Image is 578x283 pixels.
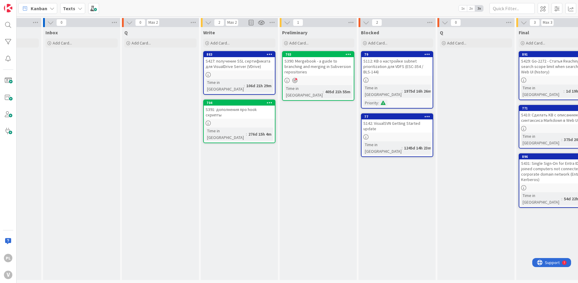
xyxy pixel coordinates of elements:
[459,5,467,11] span: 1x
[543,21,552,24] div: Max 3
[363,85,402,98] div: Time in [GEOGRAPHIC_DATA]
[4,4,12,12] img: Visit kanbanzone.com
[246,131,247,137] span: :
[361,113,433,157] a: 77S142: VisualSVN Getting Started updateTime in [GEOGRAPHIC_DATA]:1245d 14h 23m
[135,19,145,26] span: 0
[204,57,275,70] div: S427: получение SSL сертификата для VisualDrive Server (VDrive)
[206,128,246,141] div: Time in [GEOGRAPHIC_DATA]
[521,133,561,146] div: Time in [GEOGRAPHIC_DATA]
[244,82,245,89] span: :
[204,52,275,57] div: 883
[204,100,275,119] div: 704S391: дополнения про hook скрипты
[132,40,151,46] span: Add Card...
[467,5,475,11] span: 2x
[210,40,230,46] span: Add Card...
[561,136,562,143] span: :
[519,29,529,35] span: Final
[564,88,564,94] span: :
[324,88,352,95] div: 405d 21h 55m
[204,52,275,70] div: 883S427: получение SSL сертификата для VisualDrive Server (VDrive)
[283,52,354,76] div: 703S390: Mergebook - a guide to branching and merging in Subversion repositories
[451,19,461,26] span: 0
[362,57,433,76] div: S112: KB о настройке subnet prioritization для VDFS (ESC-354 / BLS-144)
[363,141,402,155] div: Time in [GEOGRAPHIC_DATA]
[378,100,379,106] span: :
[31,5,47,12] span: Kanban
[521,85,564,98] div: Time in [GEOGRAPHIC_DATA]
[56,19,67,26] span: 0
[361,51,433,109] a: 79S112: KB о настройке subnet prioritization для VDFS (ESC-354 / BLS-144)Time in [GEOGRAPHIC_DATA...
[227,21,237,24] div: Max 2
[475,5,483,11] span: 3x
[31,2,33,7] div: 7
[489,3,535,14] input: Quick Filter...
[447,40,466,46] span: Add Card...
[63,5,75,11] b: Texts
[402,145,433,151] div: 1245d 14h 23m
[203,100,275,143] a: 704S391: дополнения про hook скриптыTime in [GEOGRAPHIC_DATA]:276d 15h 4m
[364,115,433,119] div: 77
[285,52,354,57] div: 703
[362,52,433,57] div: 79
[207,52,275,57] div: 883
[283,52,354,57] div: 703
[206,79,244,92] div: Time in [GEOGRAPHIC_DATA]
[362,114,433,119] div: 77
[214,19,224,26] span: 2
[530,19,540,26] span: 3
[361,29,379,35] span: Blocked
[364,52,433,57] div: 79
[440,29,443,35] span: Q
[148,21,158,24] div: Max 2
[4,271,12,279] div: V
[521,192,561,205] div: Time in [GEOGRAPHIC_DATA]
[13,1,27,8] span: Support
[561,195,562,202] span: :
[402,88,433,94] div: 1975d 16h 26m
[245,82,273,89] div: 106d 21h 29m
[4,254,12,262] div: PL
[372,19,382,26] span: 2
[402,145,402,151] span: :
[293,19,303,26] span: 1
[282,29,307,35] span: Preliminary
[402,88,402,94] span: :
[207,101,275,105] div: 704
[368,40,387,46] span: Add Card...
[284,85,323,98] div: Time in [GEOGRAPHIC_DATA]
[363,100,378,106] div: Priority
[203,29,215,35] span: Write
[204,100,275,106] div: 704
[204,106,275,119] div: S391: дополнения про hook скрипты
[45,29,58,35] span: Inbox
[362,119,433,133] div: S142: VisualSVN Getting Started update
[124,29,128,35] span: Q
[53,40,72,46] span: Add Card...
[362,114,433,133] div: 77S142: VisualSVN Getting Started update
[283,57,354,76] div: S390: Mergebook - a guide to branching and merging in Subversion repositories
[247,131,273,137] div: 276d 15h 4m
[289,40,309,46] span: Add Card...
[526,40,545,46] span: Add Card...
[282,51,354,101] a: 703S390: Mergebook - a guide to branching and merging in Subversion repositoriesTime in [GEOGRAPH...
[362,52,433,76] div: 79S112: KB о настройке subnet prioritization для VDFS (ESC-354 / BLS-144)
[203,51,275,95] a: 883S427: получение SSL сертификата для VisualDrive Server (VDrive)Time in [GEOGRAPHIC_DATA]:106d ...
